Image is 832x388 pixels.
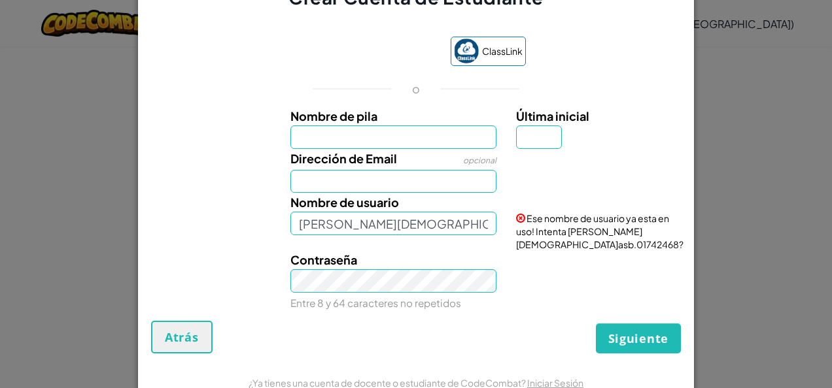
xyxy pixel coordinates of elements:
span: Nombre de usuario [290,195,399,210]
span: Siguiente [608,331,668,346]
span: opcional [463,155,496,165]
span: Última inicial [516,108,589,123]
span: Nombre de pila [290,108,377,123]
span: Ese nombre de usuario ya esta en uso! Intenta [PERSON_NAME][DEMOGRAPHIC_DATA]asb.01742468? [516,212,684,250]
span: ClassLink [482,42,523,61]
p: o [412,81,420,97]
span: Atrás [165,329,199,345]
button: Siguiente [596,323,681,353]
iframe: Diálogo de Acceder con Google [563,13,819,133]
span: Dirección de Email [290,151,397,166]
span: Contraseña [290,252,357,267]
iframe: Botón de Acceder con Google [300,38,444,67]
img: classlink-logo-small.png [454,39,479,63]
button: Atrás [151,321,213,353]
small: Entre 8 y 64 caracteres no repetidos [290,297,461,309]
